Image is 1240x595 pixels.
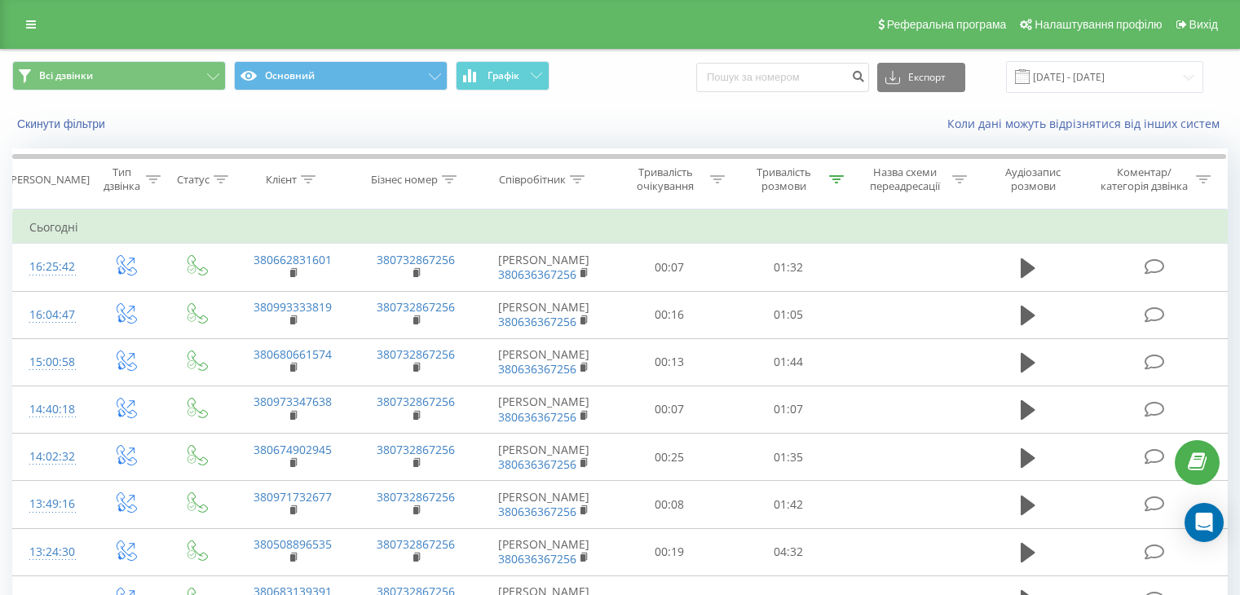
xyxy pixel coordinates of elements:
td: 00:25 [611,434,729,481]
a: 380636367256 [498,551,576,566]
td: 01:42 [729,481,847,528]
a: 380636367256 [498,409,576,425]
div: Назва схеми переадресації [863,165,948,193]
td: 01:35 [729,434,847,481]
td: 01:07 [729,386,847,433]
td: [PERSON_NAME] [478,528,611,575]
td: [PERSON_NAME] [478,338,611,386]
div: [PERSON_NAME] [7,173,90,187]
a: 380636367256 [498,456,576,472]
input: Пошук за номером [696,63,869,92]
a: 380636367256 [498,361,576,377]
td: 01:05 [729,291,847,338]
div: Тривалість розмови [744,165,825,193]
td: 00:19 [611,528,729,575]
td: [PERSON_NAME] [478,291,611,338]
span: Всі дзвінки [39,69,93,82]
div: 15:00:58 [29,346,73,378]
a: 380732867256 [377,299,455,315]
div: 14:02:32 [29,441,73,473]
button: Всі дзвінки [12,61,226,90]
td: 00:13 [611,338,729,386]
td: 01:32 [729,244,847,291]
td: [PERSON_NAME] [478,386,611,433]
div: Open Intercom Messenger [1185,503,1224,542]
td: [PERSON_NAME] [478,244,611,291]
a: 380636367256 [498,314,576,329]
div: Клієнт [266,173,297,187]
div: Коментар/категорія дзвінка [1097,165,1192,193]
div: Статус [177,173,210,187]
td: 00:16 [611,291,729,338]
span: Реферальна програма [887,18,1007,31]
a: 380636367256 [498,504,576,519]
a: 380662831601 [254,252,332,267]
div: Тип дзвінка [103,165,141,193]
button: Скинути фільтри [12,117,113,131]
td: Сьогодні [13,211,1228,244]
a: 380732867256 [377,252,455,267]
a: 380508896535 [254,536,332,552]
td: 00:08 [611,481,729,528]
span: Вихід [1189,18,1218,31]
button: Основний [234,61,448,90]
button: Графік [456,61,549,90]
td: 04:32 [729,528,847,575]
button: Експорт [877,63,965,92]
a: 380732867256 [377,394,455,409]
a: 380680661574 [254,346,332,362]
a: 380993333819 [254,299,332,315]
div: 13:49:16 [29,488,73,520]
div: 16:04:47 [29,299,73,331]
a: Коли дані можуть відрізнятися вiд інших систем [947,116,1228,131]
span: Налаштування профілю [1035,18,1162,31]
td: 00:07 [611,244,729,291]
div: 16:25:42 [29,251,73,283]
div: Тривалість очікування [625,165,707,193]
a: 380636367256 [498,267,576,282]
div: Бізнес номер [371,173,438,187]
a: 380732867256 [377,489,455,505]
a: 380732867256 [377,442,455,457]
a: 380971732677 [254,489,332,505]
div: 14:40:18 [29,394,73,425]
td: 00:07 [611,386,729,433]
a: 380732867256 [377,346,455,362]
span: Графік [488,70,519,82]
td: 01:44 [729,338,847,386]
a: 380732867256 [377,536,455,552]
td: [PERSON_NAME] [478,481,611,528]
div: 13:24:30 [29,536,73,568]
div: Співробітник [499,173,566,187]
div: Аудіозапис розмови [986,165,1081,193]
a: 380674902945 [254,442,332,457]
td: [PERSON_NAME] [478,434,611,481]
a: 380973347638 [254,394,332,409]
